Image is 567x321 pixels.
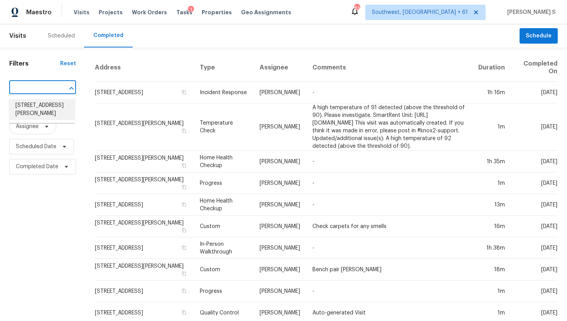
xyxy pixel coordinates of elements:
[253,82,306,103] td: [PERSON_NAME]
[511,280,558,302] td: [DATE]
[511,194,558,216] td: [DATE]
[253,54,306,82] th: Assignee
[132,8,167,16] span: Work Orders
[9,82,54,94] input: Search for an address...
[181,227,187,234] button: Copy Address
[372,8,468,16] span: Southwest, [GEOGRAPHIC_DATA] + 61
[194,280,253,302] td: Progress
[94,237,194,259] td: [STREET_ADDRESS]
[9,27,26,44] span: Visits
[253,103,306,151] td: [PERSON_NAME]
[94,280,194,302] td: [STREET_ADDRESS]
[16,163,58,171] span: Completed Date
[9,99,75,120] li: [STREET_ADDRESS][PERSON_NAME]
[472,82,511,103] td: 1h 16m
[306,259,472,280] td: Bench pair [PERSON_NAME]
[504,8,555,16] span: [PERSON_NAME] S
[253,216,306,237] td: [PERSON_NAME]
[181,309,187,316] button: Copy Address
[472,259,511,280] td: 18m
[354,5,359,12] div: 838
[511,172,558,194] td: [DATE]
[511,82,558,103] td: [DATE]
[16,143,56,150] span: Scheduled Date
[194,54,253,82] th: Type
[472,103,511,151] td: 1m
[511,237,558,259] td: [DATE]
[194,259,253,280] td: Custom
[181,287,187,294] button: Copy Address
[472,237,511,259] td: 1h 38m
[511,151,558,172] td: [DATE]
[194,216,253,237] td: Custom
[16,123,39,130] span: Assignee
[194,82,253,103] td: Incident Response
[253,172,306,194] td: [PERSON_NAME]
[511,216,558,237] td: [DATE]
[181,89,187,96] button: Copy Address
[202,8,232,16] span: Properties
[306,194,472,216] td: -
[526,31,552,41] span: Schedule
[99,8,123,16] span: Projects
[306,280,472,302] td: -
[253,151,306,172] td: [PERSON_NAME]
[181,201,187,208] button: Copy Address
[306,172,472,194] td: -
[520,28,558,44] button: Schedule
[306,237,472,259] td: -
[181,270,187,277] button: Copy Address
[472,54,511,82] th: Duration
[181,127,187,134] button: Copy Address
[511,259,558,280] td: [DATE]
[94,216,194,237] td: [STREET_ADDRESS][PERSON_NAME]
[253,194,306,216] td: [PERSON_NAME]
[472,194,511,216] td: 13m
[94,259,194,280] td: [STREET_ADDRESS][PERSON_NAME]
[194,172,253,194] td: Progress
[472,216,511,237] td: 16m
[181,184,187,191] button: Copy Address
[306,103,472,151] td: A high temperature of 91 detected (above the threshold of 90). Please investigate. SmartRent Unit...
[194,194,253,216] td: Home Health Checkup
[176,10,192,15] span: Tasks
[66,83,77,94] button: Close
[253,280,306,302] td: [PERSON_NAME]
[94,54,194,82] th: Address
[306,216,472,237] td: Check carpets for any smells
[194,237,253,259] td: In-Person Walkthrough
[94,82,194,103] td: [STREET_ADDRESS]
[472,151,511,172] td: 1h 35m
[74,8,89,16] span: Visits
[253,237,306,259] td: [PERSON_NAME]
[472,280,511,302] td: 1m
[94,194,194,216] td: [STREET_ADDRESS]
[93,32,123,39] div: Completed
[94,151,194,172] td: [STREET_ADDRESS][PERSON_NAME]
[181,244,187,251] button: Copy Address
[306,82,472,103] td: -
[253,259,306,280] td: [PERSON_NAME]
[194,151,253,172] td: Home Health Checkup
[26,8,52,16] span: Maestro
[472,172,511,194] td: 1m
[48,32,75,40] div: Scheduled
[241,8,291,16] span: Geo Assignments
[181,162,187,169] button: Copy Address
[306,54,472,82] th: Comments
[511,103,558,151] td: [DATE]
[94,103,194,151] td: [STREET_ADDRESS][PERSON_NAME]
[9,60,60,68] h1: Filters
[188,6,194,14] div: 1
[194,103,253,151] td: Temperature Check
[306,151,472,172] td: -
[511,54,558,82] th: Completed On
[94,172,194,194] td: [STREET_ADDRESS][PERSON_NAME]
[60,60,76,68] div: Reset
